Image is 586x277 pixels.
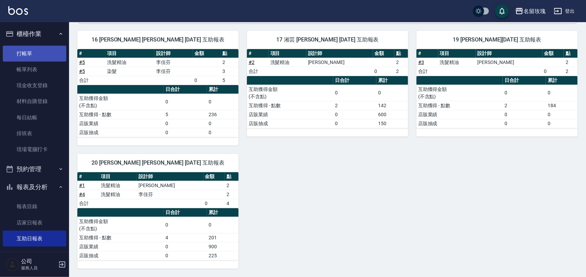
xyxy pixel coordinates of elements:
table: a dense table [77,172,239,208]
span: 19 [PERSON_NAME][DATE] 互助報表 [425,36,569,43]
td: 染髮 [105,67,154,76]
td: 184 [546,101,578,110]
td: 0 [503,110,546,119]
td: 0 [203,199,225,208]
th: # [247,49,269,58]
td: [PERSON_NAME] [137,181,203,190]
td: 互助獲得金額 (不含點) [247,85,333,101]
td: 店販抽成 [416,119,503,128]
th: # [77,172,99,181]
td: 李佳芬 [154,67,193,76]
td: 0 [333,119,376,128]
td: 互助獲得 - 點數 [247,101,333,110]
td: 0 [164,94,207,110]
td: 0 [503,85,546,101]
td: 0 [193,76,221,85]
td: 2 [221,58,239,67]
a: 材料自購登錄 [3,93,66,109]
th: # [416,49,438,58]
td: 4 [225,199,239,208]
a: 互助日報表 [3,231,66,247]
td: 合計 [77,199,99,208]
td: 互助獲得 - 點數 [77,233,164,242]
td: 4 [164,233,207,242]
td: [PERSON_NAME] [476,58,542,67]
td: 5 [221,76,239,85]
td: 0 [373,67,395,76]
td: 合計 [77,76,105,85]
td: 2 [394,58,408,67]
td: 142 [376,101,408,110]
th: 項目 [105,49,154,58]
p: 服務人員 [21,265,56,271]
a: 報表目錄 [3,198,66,214]
td: 合計 [416,67,438,76]
a: 排班表 [3,126,66,141]
span: 17 湘芸 [PERSON_NAME] [DATE] 互助報表 [255,36,400,43]
td: 900 [207,242,239,251]
th: 設計師 [137,172,203,181]
td: 李佳芬 [154,58,193,67]
td: 0 [164,242,207,251]
a: #3 [418,59,424,65]
td: 洗髮精油 [105,58,154,67]
td: 0 [164,119,207,128]
td: 洗髮精油 [269,58,306,67]
td: 互助獲得金額 (不含點) [77,217,164,233]
td: 600 [376,110,408,119]
th: 金額 [542,49,564,58]
a: 互助點數明細 [3,247,66,262]
a: #1 [79,183,85,188]
td: 店販業績 [247,110,333,119]
th: 點 [394,49,408,58]
th: 設計師 [476,49,542,58]
td: 店販抽成 [247,119,333,128]
td: 0 [546,110,578,119]
td: 3 [221,67,239,76]
td: 0 [333,110,376,119]
a: #5 [79,68,85,74]
button: save [495,4,509,18]
th: # [77,49,105,58]
th: 項目 [269,49,306,58]
td: 2 [394,67,408,76]
td: 2 [333,101,376,110]
td: 店販業績 [416,110,503,119]
td: 洗髮精油 [99,181,137,190]
a: 現場電腦打卡 [3,141,66,157]
div: 名留玫瑰 [523,7,546,16]
td: 150 [376,119,408,128]
table: a dense table [247,76,408,128]
th: 金額 [193,49,221,58]
td: 店販抽成 [77,128,164,137]
td: 2 [225,190,239,199]
td: 5 [164,110,207,119]
table: a dense table [77,85,239,137]
th: 累計 [207,85,239,94]
td: 0 [164,128,207,137]
td: 0 [164,217,207,233]
td: 0 [546,85,578,101]
td: 互助獲得 - 點數 [77,110,164,119]
td: 0 [164,251,207,260]
button: 名留玫瑰 [512,4,548,18]
th: 設計師 [154,49,193,58]
td: 互助獲得金額 (不含點) [77,94,164,110]
td: 店販業績 [77,242,164,251]
table: a dense table [416,49,578,76]
td: 合計 [247,67,269,76]
td: 201 [207,233,239,242]
td: 店販抽成 [77,251,164,260]
th: 日合計 [164,85,207,94]
img: Person [6,258,19,271]
td: 0 [207,217,239,233]
td: 0 [503,119,546,128]
th: 點 [225,172,239,181]
table: a dense table [77,208,239,260]
td: 李佳芬 [137,190,203,199]
th: 累計 [207,208,239,217]
td: 互助獲得金額 (不含點) [416,85,503,101]
td: 洗髮精油 [438,58,476,67]
td: 2 [225,181,239,190]
td: 236 [207,110,239,119]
